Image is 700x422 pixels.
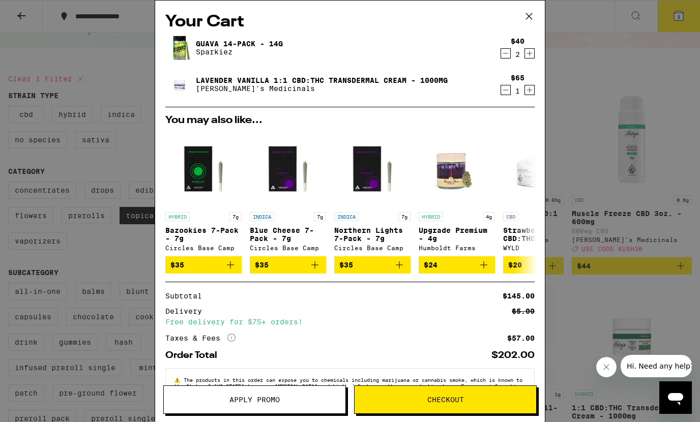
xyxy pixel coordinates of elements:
a: Open page for Bazookies 7-Pack - 7g from Circles Base Camp [165,131,242,256]
p: 7g [314,212,326,221]
div: $145.00 [503,292,535,299]
span: Checkout [427,396,464,403]
div: $65 [511,74,524,82]
img: Circles Base Camp - Bazookies 7-Pack - 7g [165,131,242,207]
button: Add to bag [250,256,326,274]
a: Guava 14-Pack - 14g [196,40,283,48]
p: 4g [483,212,495,221]
button: Increment [524,48,535,58]
p: Upgrade Premium - 4g [419,226,495,243]
div: Humboldt Farms [419,245,495,251]
button: Increment [524,85,535,95]
div: Circles Base Camp [250,245,326,251]
img: Lavender Vanilla 1:1 CBD:THC Transdermal Cream - 1000mg [165,70,194,99]
span: $35 [255,261,269,269]
p: Blue Cheese 7-Pack - 7g [250,226,326,243]
div: WYLD [503,245,579,251]
div: Free delivery for $75+ orders! [165,318,535,325]
button: Decrement [501,48,511,58]
h2: You may also like... [165,115,535,126]
div: Delivery [165,308,209,315]
span: ⚠️ [174,377,184,383]
img: Guava 14-Pack - 14g [165,34,194,62]
a: Open page for Strawberry 20:1 CBD:THC Gummies from WYLD [503,131,579,256]
p: INDICA [250,212,274,221]
p: HYBRID [165,212,190,221]
div: Circles Base Camp [334,245,411,251]
button: Decrement [501,85,511,95]
span: $35 [339,261,353,269]
button: Add to bag [334,256,411,274]
div: Subtotal [165,292,209,299]
div: $202.00 [491,351,535,360]
span: $35 [170,261,184,269]
div: Order Total [165,351,224,360]
p: Northern Lights 7-Pack - 7g [334,226,411,243]
img: WYLD - Strawberry 20:1 CBD:THC Gummies [503,131,579,207]
button: Checkout [354,385,537,414]
a: Lavender Vanilla 1:1 CBD:THC Transdermal Cream - 1000mg [196,76,448,84]
img: Circles Base Camp - Northern Lights 7-Pack - 7g [334,131,411,207]
button: Add to bag [419,256,495,274]
a: Open page for Northern Lights 7-Pack - 7g from Circles Base Camp [334,131,411,256]
div: 2 [511,50,524,58]
iframe: Button to launch messaging window [659,381,692,414]
p: HYBRID [419,212,443,221]
p: INDICA [334,212,359,221]
p: Sparkiez [196,48,283,56]
p: 7g [398,212,411,221]
button: Add to bag [165,256,242,274]
button: Add to bag [503,256,579,274]
a: Open page for Blue Cheese 7-Pack - 7g from Circles Base Camp [250,131,326,256]
iframe: Message from company [621,355,692,377]
div: $57.00 [507,335,535,342]
div: 1 [511,87,524,95]
span: Apply Promo [229,396,280,403]
iframe: Close message [596,357,617,377]
h2: Your Cart [165,11,535,34]
p: Bazookies 7-Pack - 7g [165,226,242,243]
span: The products in this order can expose you to chemicals including marijuana or cannabis smoke, whi... [174,377,522,395]
p: CBD [503,212,518,221]
span: $20 [508,261,522,269]
a: Open page for Upgrade Premium - 4g from Humboldt Farms [419,131,495,256]
p: Strawberry 20:1 CBD:THC Gummies [503,226,579,243]
img: Circles Base Camp - Blue Cheese 7-Pack - 7g [250,131,326,207]
p: [PERSON_NAME]'s Medicinals [196,84,448,93]
img: Humboldt Farms - Upgrade Premium - 4g [419,131,495,207]
div: $40 [511,37,524,45]
div: Circles Base Camp [165,245,242,251]
span: Hi. Need any help? [6,7,73,15]
div: Taxes & Fees [165,334,236,343]
div: $5.00 [512,308,535,315]
span: $24 [424,261,437,269]
button: Apply Promo [163,385,346,414]
p: 7g [229,212,242,221]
